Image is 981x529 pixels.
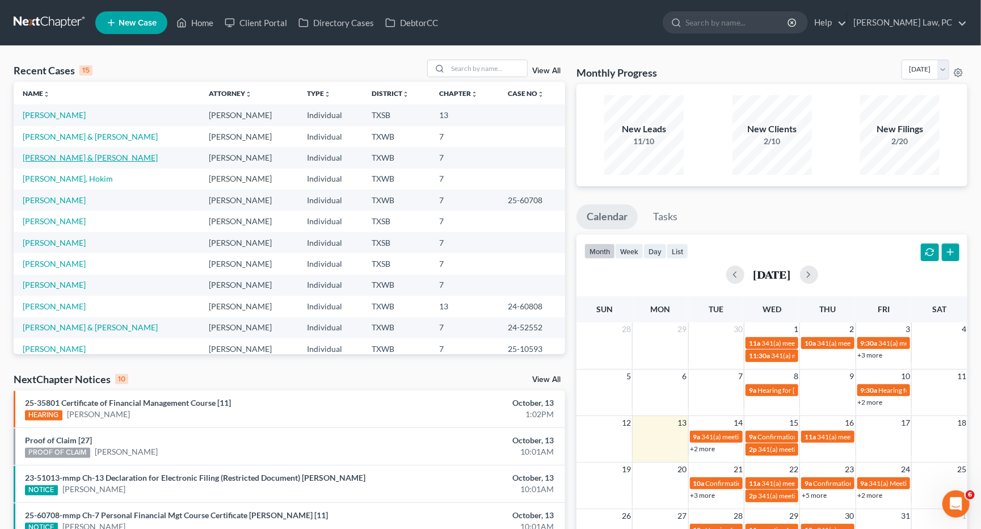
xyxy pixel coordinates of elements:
[858,398,883,406] a: +2 more
[25,448,90,458] div: PROOF OF CLAIM
[430,232,499,253] td: 7
[532,376,561,384] a: View All
[621,463,632,476] span: 19
[685,12,789,33] input: Search by name...
[737,370,744,383] span: 7
[298,253,363,274] td: Individual
[732,136,812,147] div: 2/10
[757,386,906,394] span: Hearing for [PERSON_NAME] & [PERSON_NAME]
[858,491,883,499] a: +2 more
[809,12,847,33] a: Help
[844,463,856,476] span: 23
[363,275,430,296] td: TXWB
[200,338,298,359] td: [PERSON_NAME]
[200,211,298,232] td: [PERSON_NAME]
[430,275,499,296] td: 7
[363,211,430,232] td: TXSB
[858,351,883,359] a: +3 more
[62,484,125,495] a: [PERSON_NAME]
[385,510,554,521] div: October, 13
[904,322,911,336] span: 3
[650,304,670,314] span: Mon
[758,492,879,500] span: 341(a) meeting for Toy [PERSON_NAME]
[942,490,970,518] iframe: Intercom live chat
[200,126,298,147] td: [PERSON_NAME]
[761,479,871,488] span: 341(a) meeting for [PERSON_NAME]
[820,304,836,314] span: Thu
[761,339,871,347] span: 341(a) meeting for [PERSON_NAME]
[23,174,113,183] a: [PERSON_NAME], Hokim
[532,67,561,75] a: View All
[298,190,363,211] td: Individual
[508,89,545,98] a: Case Nounfold_more
[757,433,887,441] span: Confirmation Hearing for [PERSON_NAME]
[625,370,632,383] span: 5
[900,463,911,476] span: 24
[900,509,911,523] span: 31
[848,12,967,33] a: [PERSON_NAME] Law, PC
[23,153,158,162] a: [PERSON_NAME] & [PERSON_NAME]
[956,463,967,476] span: 25
[430,169,499,190] td: 7
[576,66,657,79] h3: Monthly Progress
[430,317,499,338] td: 7
[324,91,331,98] i: unfold_more
[732,322,744,336] span: 30
[448,60,527,77] input: Search by name...
[200,147,298,168] td: [PERSON_NAME]
[499,190,566,211] td: 25-60708
[732,509,744,523] span: 28
[200,169,298,190] td: [PERSON_NAME]
[860,123,940,136] div: New Filings
[372,89,409,98] a: Districtunfold_more
[23,344,86,354] a: [PERSON_NAME]
[677,509,688,523] span: 27
[538,91,545,98] i: unfold_more
[805,433,816,441] span: 11a
[298,126,363,147] td: Individual
[23,322,158,332] a: [PERSON_NAME] & [PERSON_NAME]
[604,123,684,136] div: New Leads
[643,243,667,259] button: day
[293,12,380,33] a: Directory Cases
[200,104,298,125] td: [PERSON_NAME]
[788,416,799,430] span: 15
[298,232,363,253] td: Individual
[363,169,430,190] td: TXWB
[200,253,298,274] td: [PERSON_NAME]
[439,89,478,98] a: Chapterunfold_more
[23,110,86,120] a: [PERSON_NAME]
[693,479,705,488] span: 10a
[430,147,499,168] td: 7
[115,374,128,384] div: 10
[23,259,86,268] a: [PERSON_NAME]
[25,435,92,445] a: Proof of Claim [27]
[200,232,298,253] td: [PERSON_NAME]
[430,253,499,274] td: 7
[245,91,252,98] i: unfold_more
[753,268,791,280] h2: [DATE]
[402,91,409,98] i: unfold_more
[23,132,158,141] a: [PERSON_NAME] & [PERSON_NAME]
[200,275,298,296] td: [PERSON_NAME]
[23,195,86,205] a: [PERSON_NAME]
[732,416,744,430] span: 14
[23,280,86,289] a: [PERSON_NAME]
[900,416,911,430] span: 17
[615,243,643,259] button: week
[677,416,688,430] span: 13
[749,492,757,500] span: 2p
[643,204,688,229] a: Tasks
[307,89,331,98] a: Typeunfold_more
[849,322,856,336] span: 2
[430,104,499,125] td: 13
[749,386,756,394] span: 9a
[691,491,715,499] a: +3 more
[385,409,554,420] div: 1:02PM
[749,479,760,488] span: 11a
[385,397,554,409] div: October, 13
[25,410,62,421] div: HEARING
[691,444,715,453] a: +2 more
[758,445,928,454] span: 341(a) meeting for [PERSON_NAME] & [PERSON_NAME]
[430,296,499,317] td: 13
